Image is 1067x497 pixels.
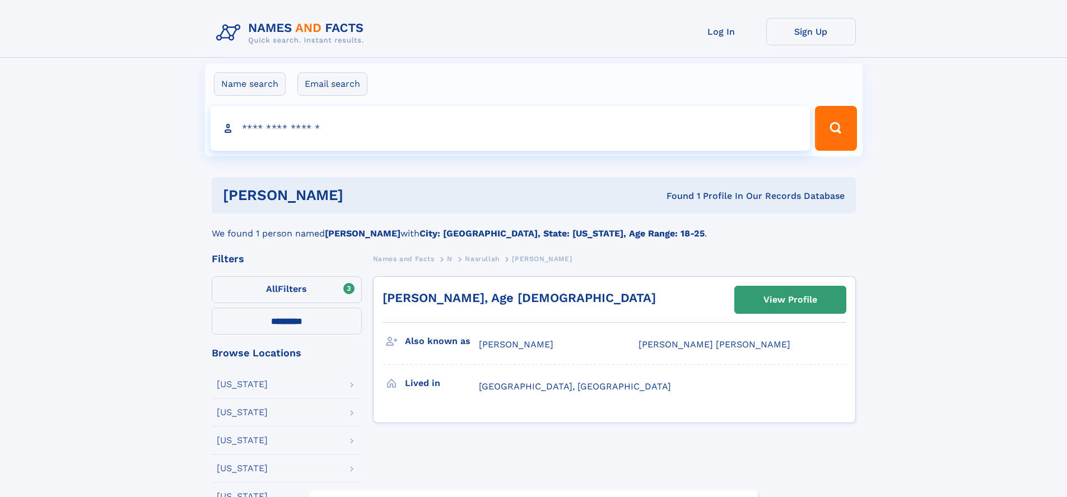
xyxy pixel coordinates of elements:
[677,18,766,45] a: Log In
[223,188,505,202] h1: [PERSON_NAME]
[212,18,373,48] img: Logo Names and Facts
[479,339,553,350] span: [PERSON_NAME]
[212,213,856,240] div: We found 1 person named with .
[763,287,817,313] div: View Profile
[447,255,453,263] span: N
[214,72,286,96] label: Name search
[211,106,810,151] input: search input
[266,284,278,294] span: All
[639,339,790,350] span: [PERSON_NAME] [PERSON_NAME]
[217,380,268,389] div: [US_STATE]
[373,252,435,266] a: Names and Facts
[405,374,479,393] h3: Lived in
[447,252,453,266] a: N
[815,106,856,151] button: Search Button
[212,254,362,264] div: Filters
[735,286,846,313] a: View Profile
[766,18,856,45] a: Sign Up
[505,190,845,202] div: Found 1 Profile In Our Records Database
[325,228,400,239] b: [PERSON_NAME]
[217,436,268,445] div: [US_STATE]
[420,228,705,239] b: City: [GEOGRAPHIC_DATA], State: [US_STATE], Age Range: 18-25
[512,255,572,263] span: [PERSON_NAME]
[479,381,671,392] span: [GEOGRAPHIC_DATA], [GEOGRAPHIC_DATA]
[217,408,268,417] div: [US_STATE]
[212,276,362,303] label: Filters
[297,72,367,96] label: Email search
[465,252,499,266] a: Nasrullah
[465,255,499,263] span: Nasrullah
[383,291,656,305] a: [PERSON_NAME], Age [DEMOGRAPHIC_DATA]
[405,332,479,351] h3: Also known as
[217,464,268,473] div: [US_STATE]
[212,348,362,358] div: Browse Locations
